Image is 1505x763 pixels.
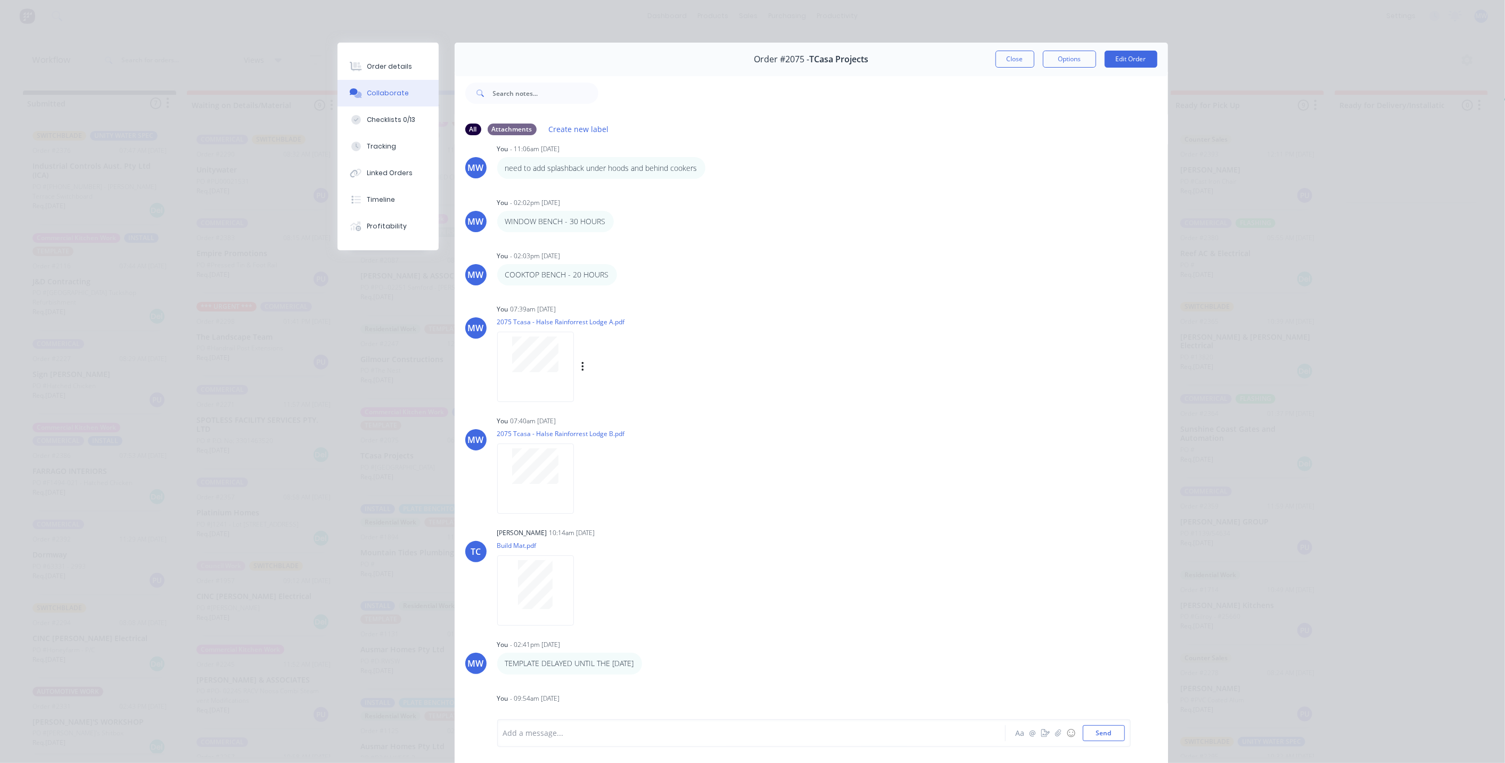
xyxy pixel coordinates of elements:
[338,213,439,240] button: Profitability
[338,53,439,80] button: Order details
[1043,51,1096,68] button: Options
[511,694,560,703] div: - 09:54am [DATE]
[338,186,439,213] button: Timeline
[1014,727,1026,740] button: Aa
[497,317,693,326] p: 2075 Tcasa - Halse Rainforrest Lodge A.pdf
[511,305,556,314] div: 07:39am [DATE]
[497,429,625,438] p: 2075 Tcasa - Halse Rainforrest Lodge B.pdf
[367,195,395,204] div: Timeline
[511,198,561,208] div: - 02:02pm [DATE]
[511,416,556,426] div: 07:40am [DATE]
[468,268,484,281] div: MW
[468,161,484,174] div: MW
[505,216,606,227] p: WINDOW BENCH - 30 HOURS
[1105,51,1157,68] button: Edit Order
[367,142,396,151] div: Tracking
[497,694,508,703] div: You
[497,305,508,314] div: You
[497,640,508,650] div: You
[367,88,409,98] div: Collaborate
[367,62,412,71] div: Order details
[497,416,508,426] div: You
[549,528,595,538] div: 10:14am [DATE]
[754,54,809,64] span: Order #2075 -
[367,221,407,231] div: Profitability
[338,160,439,186] button: Linked Orders
[497,541,585,550] p: Build Mat.pdf
[511,640,561,650] div: - 02:41pm [DATE]
[367,168,413,178] div: Linked Orders
[367,115,415,125] div: Checklists 0/13
[505,162,697,174] div: need to add splashback under hoods and behind cookers
[1083,725,1125,741] button: Send
[465,124,481,135] div: All
[996,51,1034,68] button: Close
[468,215,484,228] div: MW
[338,80,439,106] button: Collaborate
[468,322,484,334] div: MW
[511,144,560,154] div: - 11:06am [DATE]
[1065,727,1078,740] button: ☺
[511,251,561,261] div: - 02:03pm [DATE]
[338,106,439,133] button: Checklists 0/13
[497,198,508,208] div: You
[468,433,484,446] div: MW
[809,54,868,64] span: TCasa Projects
[505,658,634,669] p: TEMPLATE DELAYED UNTIL THE [DATE]
[543,122,614,136] button: Create new label
[1026,727,1039,740] button: @
[497,528,547,538] div: [PERSON_NAME]
[497,251,508,261] div: You
[338,133,439,160] button: Tracking
[488,124,537,135] div: Attachments
[468,657,484,670] div: MW
[493,83,598,104] input: Search notes...
[505,269,609,280] p: COOKTOP BENCH - 20 HOURS
[497,144,508,154] div: You
[471,545,481,558] div: TC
